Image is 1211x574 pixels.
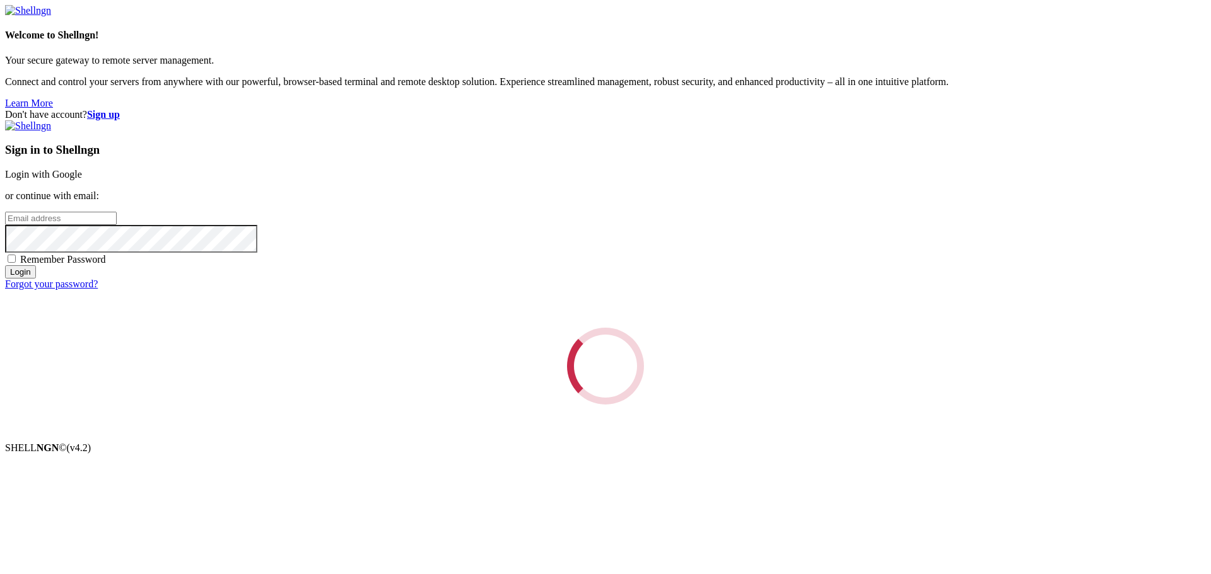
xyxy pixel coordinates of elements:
a: Learn More [5,98,53,108]
p: or continue with email: [5,190,1206,202]
p: Your secure gateway to remote server management. [5,55,1206,66]
input: Remember Password [8,255,16,263]
img: Shellngn [5,120,51,132]
h4: Welcome to Shellngn! [5,30,1206,41]
p: Connect and control your servers from anywhere with our powerful, browser-based terminal and remo... [5,76,1206,88]
a: Sign up [87,109,120,120]
a: Login with Google [5,169,82,180]
div: Loading... [554,314,657,418]
b: NGN [37,442,59,453]
span: SHELL © [5,442,91,453]
span: 4.2.0 [67,442,91,453]
input: Email address [5,212,117,225]
span: Remember Password [20,254,106,265]
a: Forgot your password? [5,278,98,289]
input: Login [5,265,36,278]
div: Don't have account? [5,109,1206,120]
h3: Sign in to Shellngn [5,143,1206,157]
img: Shellngn [5,5,51,16]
